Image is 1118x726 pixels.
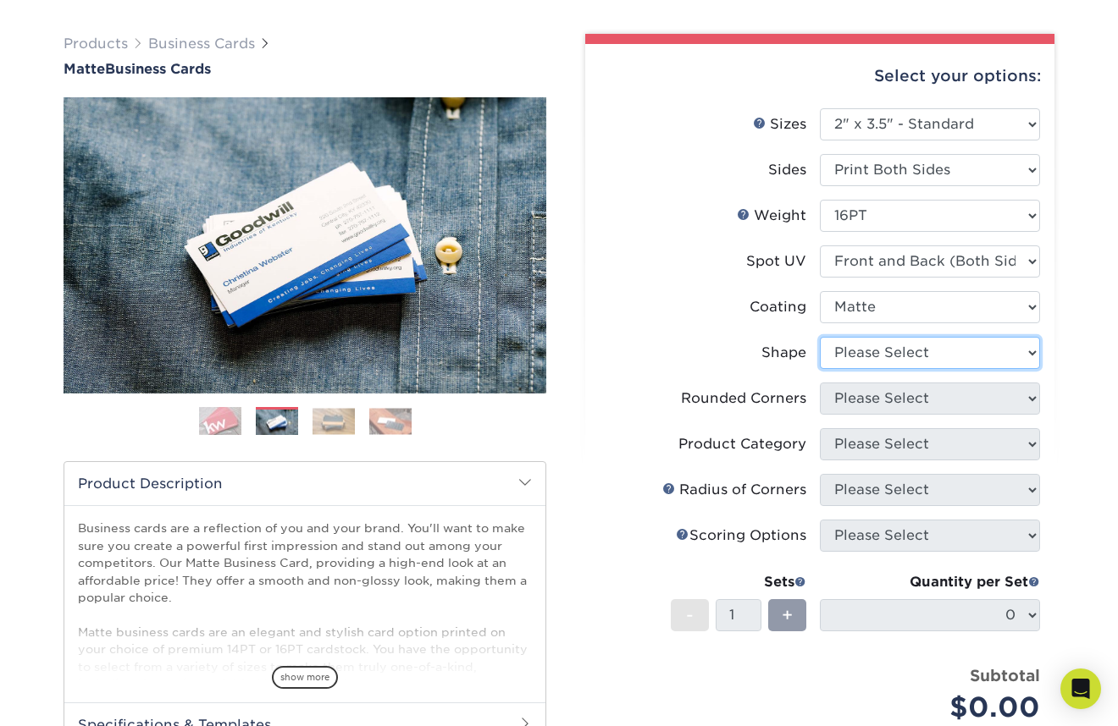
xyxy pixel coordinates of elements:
[64,61,546,77] a: MatteBusiness Cards
[671,572,806,592] div: Sets
[369,408,412,434] img: Business Cards 04
[1060,668,1101,709] div: Open Intercom Messenger
[676,525,806,546] div: Scoring Options
[272,666,338,689] span: show more
[686,602,694,628] span: -
[313,408,355,434] img: Business Cards 03
[64,61,105,77] span: Matte
[256,410,298,436] img: Business Cards 02
[662,480,806,500] div: Radius of Corners
[148,36,255,52] a: Business Cards
[820,572,1040,592] div: Quantity per Set
[199,400,241,443] img: Business Cards 01
[782,602,793,628] span: +
[768,160,806,180] div: Sides
[737,206,806,226] div: Weight
[64,462,545,505] h2: Product Description
[746,251,806,272] div: Spot UV
[761,343,806,363] div: Shape
[64,61,546,77] h1: Business Cards
[970,666,1040,685] strong: Subtotal
[750,297,806,317] div: Coating
[678,434,806,454] div: Product Category
[753,114,806,135] div: Sizes
[681,388,806,409] div: Rounded Corners
[64,36,128,52] a: Products
[64,97,546,393] img: Matte 02
[599,44,1041,108] div: Select your options:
